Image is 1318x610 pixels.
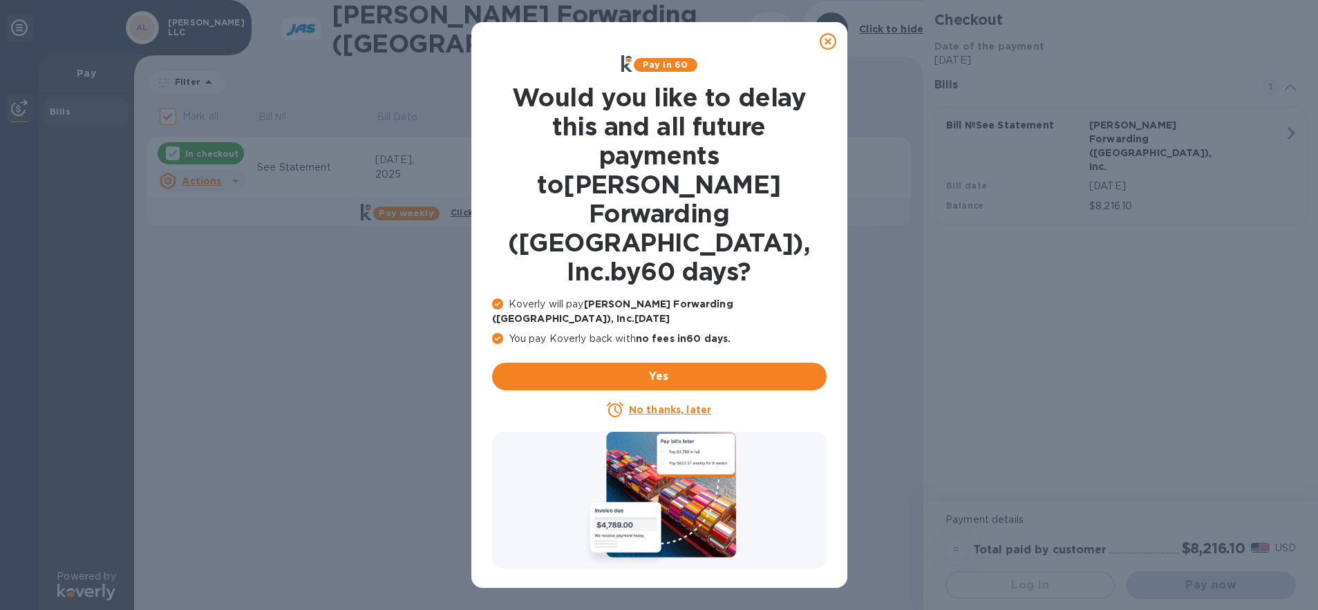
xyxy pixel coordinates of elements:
[492,83,827,286] h1: Would you like to delay this and all future payments to [PERSON_NAME] Forwarding ([GEOGRAPHIC_DAT...
[643,59,688,70] b: Pay in 60
[492,298,733,324] b: [PERSON_NAME] Forwarding ([GEOGRAPHIC_DATA]), Inc. [DATE]
[492,332,827,346] p: You pay Koverly back with
[636,333,731,344] b: no fees in 60 days .
[492,363,827,390] button: Yes
[629,404,711,415] u: No thanks, later
[503,368,816,385] span: Yes
[492,297,827,326] p: Koverly will pay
